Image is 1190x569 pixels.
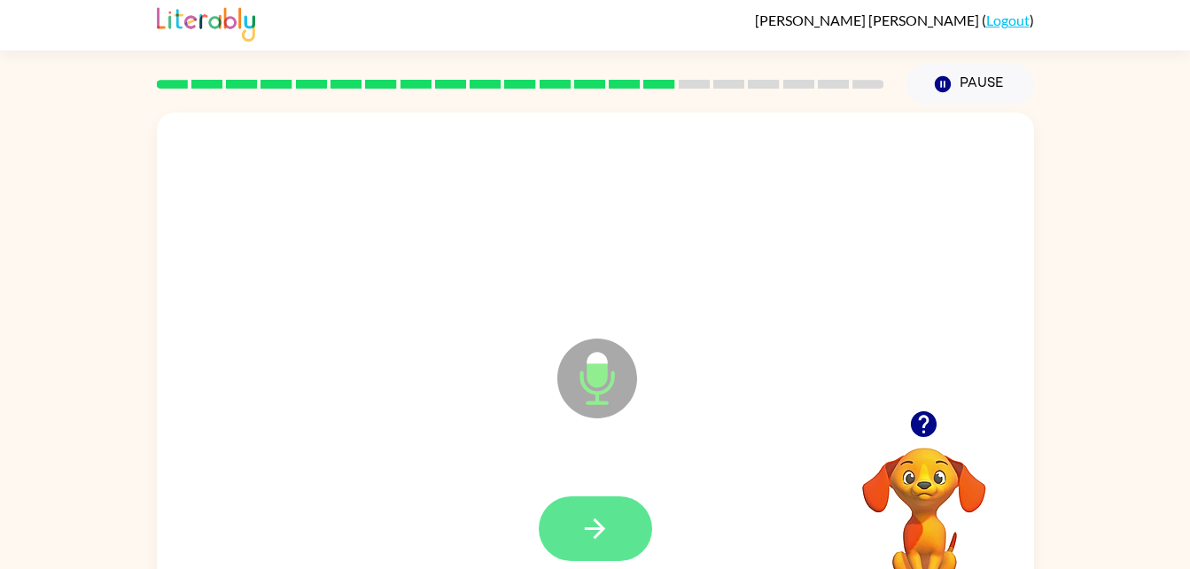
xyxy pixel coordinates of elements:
img: Literably [157,3,255,42]
div: ( ) [755,12,1034,28]
button: Pause [906,64,1034,105]
span: [PERSON_NAME] [PERSON_NAME] [755,12,982,28]
a: Logout [986,12,1030,28]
